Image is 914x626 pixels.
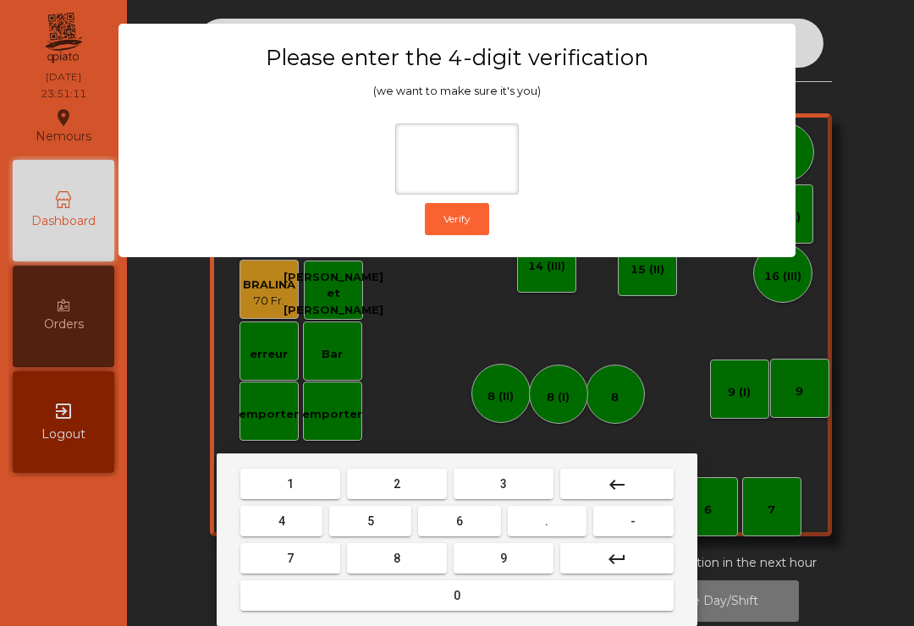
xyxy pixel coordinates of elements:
[151,44,763,71] h3: Please enter the 4-digit verification
[500,477,507,491] span: 3
[500,552,507,565] span: 9
[545,514,548,528] span: .
[394,552,400,565] span: 8
[607,549,627,569] mat-icon: keyboard_return
[367,514,374,528] span: 5
[456,514,463,528] span: 6
[425,203,489,235] button: Verify
[454,589,460,602] span: 0
[630,514,636,528] span: -
[287,552,294,565] span: 7
[278,514,285,528] span: 4
[373,85,541,97] span: (we want to make sure it's you)
[287,477,294,491] span: 1
[607,475,627,495] mat-icon: keyboard_backspace
[394,477,400,491] span: 2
